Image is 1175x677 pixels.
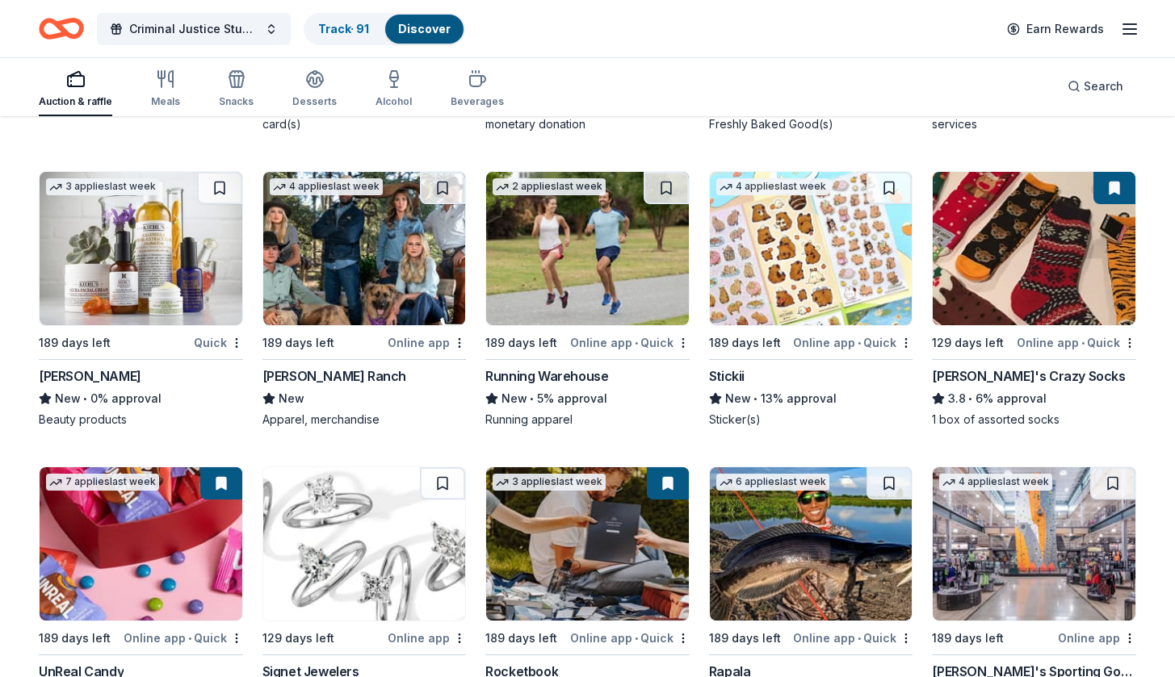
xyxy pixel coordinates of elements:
[39,366,141,386] div: [PERSON_NAME]
[1081,336,1085,349] span: •
[1055,70,1136,102] button: Search
[292,95,337,108] div: Desserts
[39,629,111,648] div: 189 days left
[124,628,243,648] div: Online app Quick
[709,100,913,132] div: Corner Bakery Cafe Certificate(s), Freshly Baked Good(s)
[39,10,84,48] a: Home
[486,172,689,325] img: Image for Running Warehouse
[932,629,1004,648] div: 189 days left
[292,63,337,116] button: Desserts
[793,332,913,353] div: Online app Quick
[932,389,1136,408] div: 6% approval
[39,95,112,108] div: Auction & raffle
[263,467,466,621] img: Image for Signet Jewelers
[388,628,466,648] div: Online app
[493,474,606,491] div: 3 applies last week
[709,171,913,428] a: Image for Stickii4 applieslast week189 days leftOnline app•QuickStickiiNew•13% approvalSticker(s)
[304,13,465,45] button: Track· 91Discover
[1058,628,1136,648] div: Online app
[398,22,451,36] a: Discover
[129,19,258,39] span: Criminal Justice Students in Action
[948,389,966,408] span: 3.8
[40,172,242,325] img: Image for Kiehl's
[485,389,690,408] div: 5% approval
[55,389,81,408] span: New
[376,63,412,116] button: Alcohol
[716,474,829,491] div: 6 applies last week
[151,95,180,108] div: Meals
[39,63,112,116] button: Auction & raffle
[39,171,243,428] a: Image for Kiehl's3 applieslast week189 days leftQuick[PERSON_NAME]New•0% approvalBeauty products
[486,467,689,621] img: Image for Rocketbook
[710,172,913,325] img: Image for Stickii
[969,392,973,405] span: •
[710,467,913,621] img: Image for Rapala
[932,366,1125,386] div: [PERSON_NAME]'s Crazy Socks
[635,632,638,645] span: •
[858,632,861,645] span: •
[716,178,829,195] div: 4 applies last week
[219,95,254,108] div: Snacks
[531,392,535,405] span: •
[451,95,504,108] div: Beverages
[1017,332,1136,353] div: Online app Quick
[318,22,369,36] a: Track· 91
[485,629,557,648] div: 189 days left
[570,332,690,353] div: Online app Quick
[376,95,412,108] div: Alcohol
[932,171,1136,428] a: Image for John's Crazy Socks129 days leftOnline app•Quick[PERSON_NAME]'s Crazy Socks3.8•6% approv...
[188,632,191,645] span: •
[753,392,757,405] span: •
[493,178,606,195] div: 2 applies last week
[46,178,159,195] div: 3 applies last week
[933,467,1135,621] img: Image for Dick's Sporting Goods
[151,63,180,116] button: Meals
[709,389,913,408] div: 13% approval
[39,333,111,353] div: 189 days left
[451,63,504,116] button: Beverages
[97,13,291,45] button: Criminal Justice Students in Action
[725,389,751,408] span: New
[262,100,467,132] div: Hair care products, gift bag(s), gift card(s)
[262,629,334,648] div: 129 days left
[939,474,1052,491] div: 4 applies last week
[263,172,466,325] img: Image for Kimes Ranch
[262,412,467,428] div: Apparel, merchandise
[1084,77,1123,96] span: Search
[793,628,913,648] div: Online app Quick
[262,366,406,386] div: [PERSON_NAME] Ranch
[570,628,690,648] div: Online app Quick
[270,178,383,195] div: 4 applies last week
[194,332,243,353] div: Quick
[219,63,254,116] button: Snacks
[485,100,690,132] div: Art supplies, gift certificate(s), monetary donation
[932,333,1004,353] div: 129 days left
[997,15,1114,44] a: Earn Rewards
[485,412,690,428] div: Running apparel
[262,333,334,353] div: 189 days left
[858,336,861,349] span: •
[709,412,913,428] div: Sticker(s)
[279,389,304,408] span: New
[46,474,159,491] div: 7 applies last week
[933,172,1135,325] img: Image for John's Crazy Socks
[932,100,1136,132] div: Ocean shipping, truck, rail or logistics services
[709,629,781,648] div: 189 days left
[709,366,745,386] div: Stickii
[501,389,527,408] span: New
[40,467,242,621] img: Image for UnReal Candy
[932,412,1136,428] div: 1 box of assorted socks
[83,392,87,405] span: •
[635,336,638,349] span: •
[485,171,690,428] a: Image for Running Warehouse2 applieslast week189 days leftOnline app•QuickRunning WarehouseNew•5%...
[485,333,557,353] div: 189 days left
[39,412,243,428] div: Beauty products
[262,171,467,428] a: Image for Kimes Ranch4 applieslast week189 days leftOnline app[PERSON_NAME] RanchNewApparel, merc...
[39,389,243,408] div: 0% approval
[485,366,608,386] div: Running Warehouse
[709,333,781,353] div: 189 days left
[388,332,466,353] div: Online app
